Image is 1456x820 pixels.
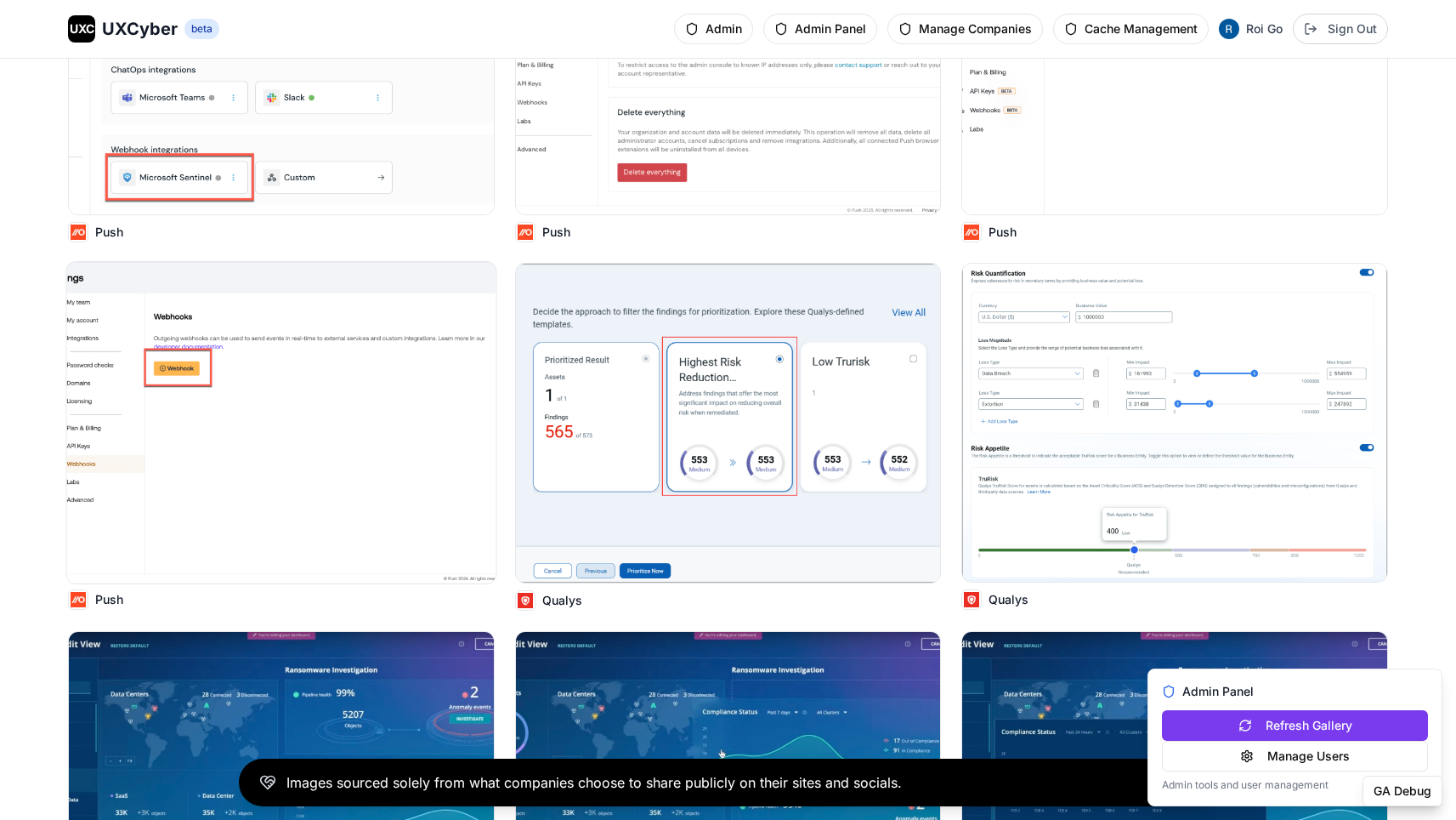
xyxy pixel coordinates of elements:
img: Image from Push [67,262,496,584]
button: Refresh Gallery [1162,710,1428,741]
button: Cache Management [1053,14,1209,44]
p: Push [95,591,123,608]
p: Qualys [542,592,582,609]
span: UXCyber [102,17,178,41]
span: beta [184,19,219,39]
span: Roi Go [1246,20,1283,37]
p: Push [542,224,570,241]
button: Sign Out [1293,14,1388,44]
a: Manage Users [1162,749,1428,766]
img: Profile [1219,19,1239,39]
button: Admin Panel [763,14,877,44]
button: Manage Users [1162,741,1428,772]
p: Qualys [989,591,1028,608]
button: Admin [674,14,753,44]
button: GA Debug [1363,776,1442,806]
a: UXCUXCyberbeta [68,15,219,43]
p: Images sourced solely from what companies choose to share publicly on their sites and socials. [286,772,902,793]
p: Push [989,224,1017,241]
img: Image from Qualys [516,264,941,582]
span: Admin Panel [1182,683,1254,700]
p: Push [95,224,123,241]
img: Push logo [516,223,535,242]
img: Push logo [69,590,88,609]
img: Image from Qualys [962,264,1387,582]
img: Qualys logo [962,590,981,609]
img: Qualys logo [516,591,535,610]
img: Push logo [962,223,981,242]
img: Push logo [69,223,88,242]
span: UXC [70,20,94,37]
button: Manage Companies [887,14,1043,44]
p: Admin tools and user management [1162,778,1428,792]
